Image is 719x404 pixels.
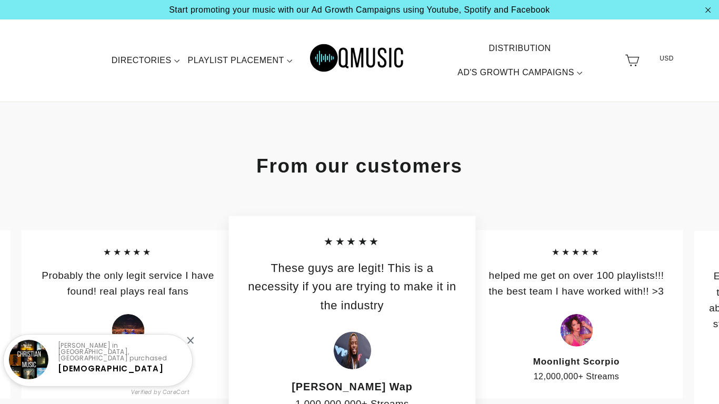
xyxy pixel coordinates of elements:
[131,388,190,397] small: Verified by CareCart
[246,380,458,393] cite: [PERSON_NAME] Wap
[184,48,296,73] a: PLAYLIST PLACEMENT
[485,356,668,367] cite: Moonlight Scorpio
[36,245,219,259] span: ★★★★★
[485,369,668,383] p: 12,000,000+ Streams
[36,356,219,367] cite: Verse
[485,267,668,299] p: helped me get on over 100 playlists!!! the best team I have worked with!! >3
[485,245,668,259] span: ★★★★★
[453,60,586,85] a: AD'S GROWTH CAMPAIGNS
[36,369,219,383] p: 12,000,000+ Streams
[485,36,555,60] a: DISTRIBUTION
[246,233,458,250] span: ★★★★★
[95,30,621,92] div: Primary
[246,258,458,314] p: These guys are legit! This is a necessity if you are trying to make it in the industry
[58,342,183,361] p: [PERSON_NAME] in [GEOGRAPHIC_DATA], [GEOGRAPHIC_DATA] purchased
[647,50,687,66] span: USD
[36,267,219,299] p: Probably the only legit service I have found! real plays real fans
[107,48,184,73] a: DIRECTORIES
[58,363,164,383] a: [DEMOGRAPHIC_DATA] Playlist Placem...
[310,37,405,84] img: Q Music Promotions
